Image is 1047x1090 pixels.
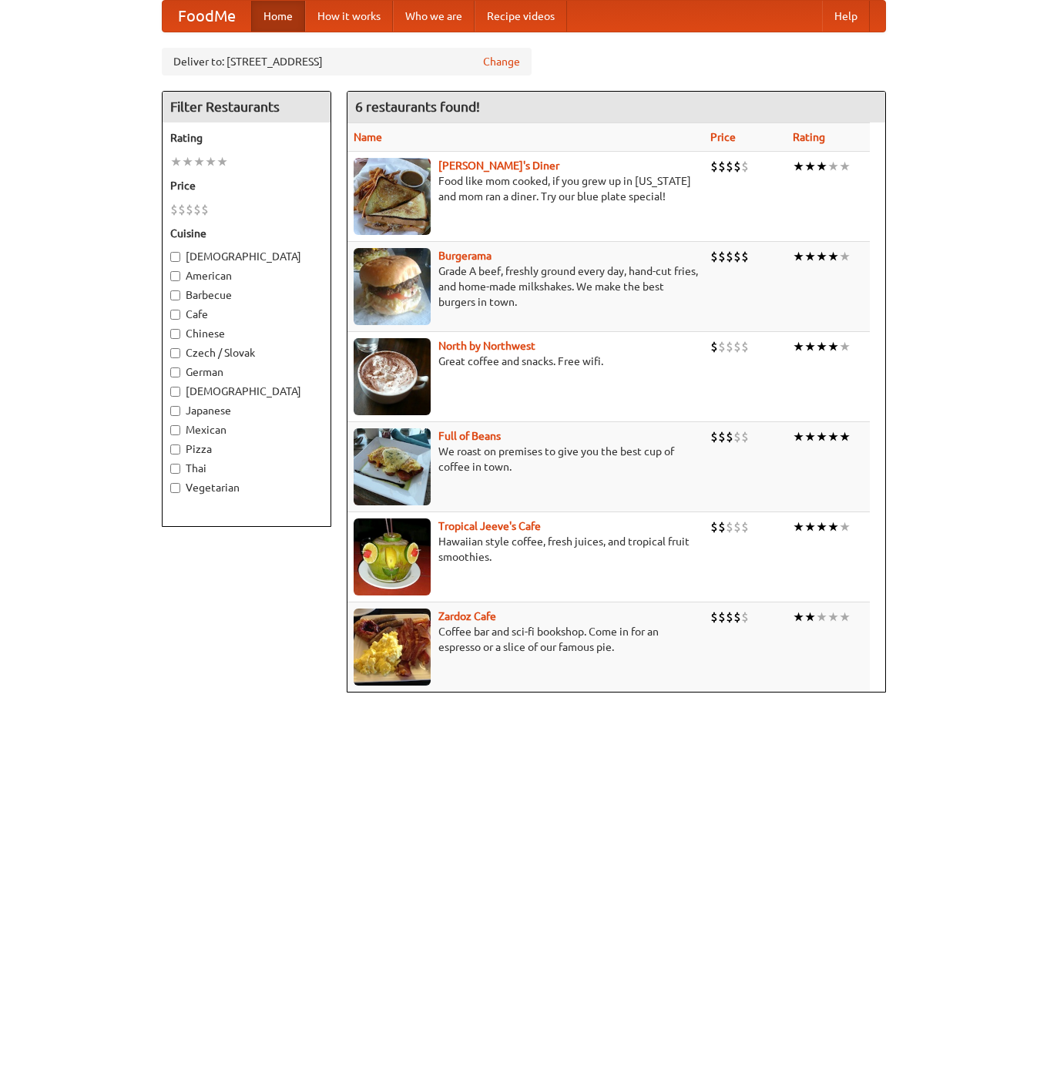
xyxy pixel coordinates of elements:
[804,338,816,355] li: ★
[170,201,178,218] li: $
[718,158,726,175] li: $
[793,428,804,445] li: ★
[354,624,698,655] p: Coffee bar and sci-fi bookshop. Come in for an espresso or a slice of our famous pie.
[170,441,323,457] label: Pizza
[170,387,180,397] input: [DEMOGRAPHIC_DATA]
[438,430,501,442] a: Full of Beans
[201,201,209,218] li: $
[354,158,431,235] img: sallys.jpg
[170,310,180,320] input: Cafe
[827,158,839,175] li: ★
[170,226,323,241] h5: Cuisine
[741,248,749,265] li: $
[827,609,839,625] li: ★
[816,518,827,535] li: ★
[193,153,205,170] li: ★
[718,338,726,355] li: $
[839,158,851,175] li: ★
[710,248,718,265] li: $
[170,287,323,303] label: Barbecue
[839,609,851,625] li: ★
[816,609,827,625] li: ★
[726,248,733,265] li: $
[354,428,431,505] img: beans.jpg
[816,428,827,445] li: ★
[733,158,741,175] li: $
[170,367,180,377] input: German
[170,461,323,476] label: Thai
[393,1,475,32] a: Who we are
[726,518,733,535] li: $
[710,158,718,175] li: $
[710,428,718,445] li: $
[710,338,718,355] li: $
[354,518,431,595] img: jeeves.jpg
[178,201,186,218] li: $
[354,263,698,310] p: Grade A beef, freshly ground every day, hand-cut fries, and home-made milkshakes. We make the bes...
[718,248,726,265] li: $
[170,290,180,300] input: Barbecue
[170,178,323,193] h5: Price
[710,609,718,625] li: $
[726,158,733,175] li: $
[354,131,382,143] a: Name
[733,428,741,445] li: $
[438,159,559,172] b: [PERSON_NAME]'s Diner
[710,131,736,143] a: Price
[251,1,305,32] a: Home
[354,338,431,415] img: north.jpg
[827,428,839,445] li: ★
[170,307,323,322] label: Cafe
[354,173,698,204] p: Food like mom cooked, if you grew up in [US_STATE] and mom ran a diner. Try our blue plate special!
[827,338,839,355] li: ★
[839,518,851,535] li: ★
[733,518,741,535] li: $
[170,406,180,416] input: Japanese
[170,345,323,361] label: Czech / Slovak
[170,444,180,454] input: Pizza
[793,131,825,143] a: Rating
[827,248,839,265] li: ★
[793,338,804,355] li: ★
[483,54,520,69] a: Change
[162,48,532,75] div: Deliver to: [STREET_ADDRESS]
[170,464,180,474] input: Thai
[354,248,431,325] img: burgerama.jpg
[305,1,393,32] a: How it works
[726,609,733,625] li: $
[839,248,851,265] li: ★
[804,518,816,535] li: ★
[170,422,323,438] label: Mexican
[827,518,839,535] li: ★
[170,384,323,399] label: [DEMOGRAPHIC_DATA]
[170,483,180,493] input: Vegetarian
[733,338,741,355] li: $
[354,444,698,475] p: We roast on premises to give you the best cup of coffee in town.
[170,153,182,170] li: ★
[163,92,331,122] h4: Filter Restaurants
[354,609,431,686] img: zardoz.jpg
[354,354,698,369] p: Great coffee and snacks. Free wifi.
[793,518,804,535] li: ★
[793,158,804,175] li: ★
[741,518,749,535] li: $
[170,271,180,281] input: American
[170,326,323,341] label: Chinese
[163,1,251,32] a: FoodMe
[216,153,228,170] li: ★
[839,338,851,355] li: ★
[804,158,816,175] li: ★
[822,1,870,32] a: Help
[438,520,541,532] b: Tropical Jeeve's Cafe
[182,153,193,170] li: ★
[438,340,535,352] a: North by Northwest
[816,338,827,355] li: ★
[170,329,180,339] input: Chinese
[193,201,201,218] li: $
[170,364,323,380] label: German
[170,480,323,495] label: Vegetarian
[205,153,216,170] li: ★
[438,610,496,622] b: Zardoz Cafe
